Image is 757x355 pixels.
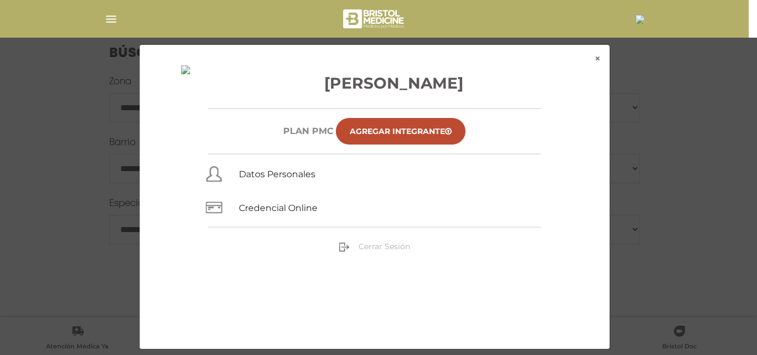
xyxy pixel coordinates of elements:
[359,241,410,251] span: Cerrar Sesión
[339,241,350,253] img: sign-out.png
[181,65,190,74] img: 16029
[239,169,315,179] a: Datos Personales
[586,45,610,73] button: ×
[339,241,410,251] a: Cerrar Sesión
[166,71,583,95] h3: [PERSON_NAME]
[104,12,118,26] img: Cober_menu-lines-white.svg
[636,15,645,24] img: 16029
[239,203,318,213] a: Credencial Online
[283,126,334,136] h6: Plan PMC
[341,6,407,32] img: bristol-medicine-blanco.png
[336,118,466,145] a: Agregar Integrante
